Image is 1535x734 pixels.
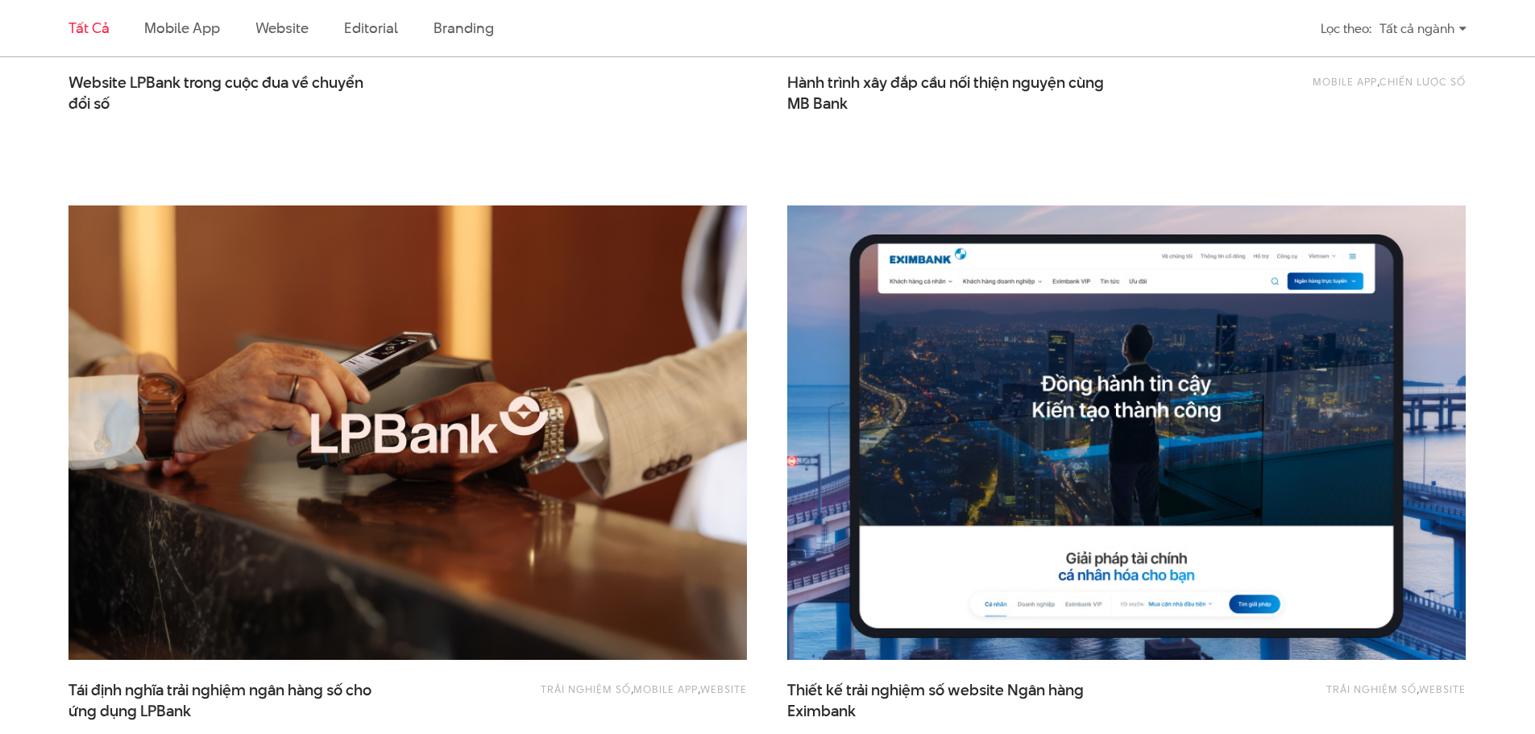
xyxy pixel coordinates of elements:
span: Tái định nghĩa trải nghiệm ngân hàng số cho [68,680,391,720]
div: , , [475,680,747,712]
a: Chiến lược số [1379,74,1466,89]
span: ứng dụng LPBank [68,701,191,722]
a: Trải nghiệm số [541,682,631,696]
a: Mobile app [1313,74,1377,89]
img: LPBank Thumb [68,205,747,660]
a: Website LPBank trong cuộc đua về chuyểnđổi số [68,73,391,113]
span: Website LPBank trong cuộc đua về chuyển [68,73,391,113]
a: Website [1419,682,1466,696]
div: , [1194,680,1466,712]
div: Tất cả ngành [1379,15,1467,43]
span: Eximbank [787,701,856,722]
a: Website [255,18,309,38]
a: Thiết kế trải nghiệm số website Ngân hàngEximbank [787,680,1110,720]
a: Website [700,682,747,696]
img: Eximbank Website Portal [753,183,1500,683]
a: Mobile app [144,18,219,38]
a: Tất cả [68,18,109,38]
a: Trải nghiệm số [1326,682,1417,696]
a: Mobile app [633,682,698,696]
div: , [1194,73,1466,105]
a: Editorial [344,18,398,38]
a: Hành trình xây đắp cầu nối thiện nguyện cùngMB Bank [787,73,1110,113]
span: đổi số [68,93,110,114]
span: MB Bank [787,93,848,114]
span: Hành trình xây đắp cầu nối thiện nguyện cùng [787,73,1110,113]
span: Thiết kế trải nghiệm số website Ngân hàng [787,680,1110,720]
a: Tái định nghĩa trải nghiệm ngân hàng số choứng dụng LPBank [68,680,391,720]
div: Lọc theo: [1321,15,1371,43]
a: Branding [434,18,493,38]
